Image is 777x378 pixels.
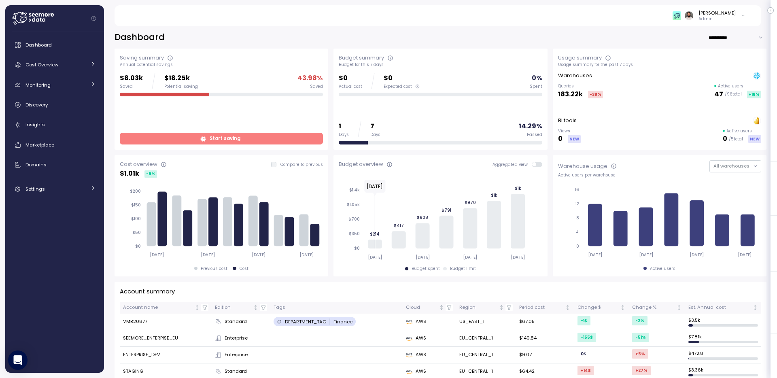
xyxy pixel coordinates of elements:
span: Dashboard [25,42,52,48]
p: 183.22k [558,89,583,100]
span: Marketplace [25,142,54,148]
span: Aggregated view [493,162,532,167]
tspan: [DATE] [738,252,752,257]
a: Settings [8,181,101,197]
span: Cost Overview [25,62,58,68]
div: +27 % [632,366,651,375]
th: Change %Not sorted [629,302,685,314]
div: Spent [530,84,542,89]
div: NEW [748,135,761,143]
p: Compare to previous [280,162,323,168]
tspan: [DATE] [416,255,430,260]
a: Domains [8,157,101,173]
span: All warehouses [713,163,749,169]
td: ENTERPRISE_DEV [120,347,212,363]
tspan: $100 [131,216,141,221]
div: Passed [527,132,542,138]
div: Not sorted [499,305,504,310]
div: -9 % [144,170,157,178]
a: Discovery [8,97,101,113]
p: 7 [370,121,380,132]
th: RegionNot sorted [456,302,516,314]
tspan: $1.05k [347,202,360,207]
tspan: 16 [575,187,579,192]
p: $0 [384,73,420,84]
span: Standard [225,318,247,325]
div: Potential saving [164,84,198,89]
div: Days [370,132,380,138]
td: $9.07 [516,347,574,363]
div: Budget limit [450,266,476,272]
div: Not sorted [253,305,259,310]
td: VMB20877 [120,314,212,330]
td: SEEMORE_ENTERPISE_EU [120,330,212,347]
tspan: $1k [491,193,497,198]
p: $ 1.01k [120,168,139,179]
a: Cost Overview [8,57,101,73]
h2: Dashboard [115,32,165,43]
p: / 96 total [725,91,742,97]
tspan: [DATE] [463,255,478,260]
div: Change $ [577,304,619,311]
div: Open Intercom Messenger [8,350,28,370]
tspan: $608 [417,215,428,220]
div: Saved [310,84,323,89]
div: Warehouse usage [558,162,607,170]
div: AWS [406,351,453,359]
div: Cost overview [120,160,157,168]
th: Account nameNot sorted [120,302,212,314]
div: Budget spent [412,266,440,272]
div: Saving summary [120,54,164,62]
tspan: 12 [575,201,579,206]
div: Saved [120,84,143,89]
p: 0 [723,134,727,144]
div: Previous cost [201,266,227,272]
th: Change $Not sorted [574,302,629,314]
div: Tags [274,304,399,311]
div: NEW [568,135,581,143]
div: Change % [632,304,675,311]
button: All warehouses [709,160,761,172]
p: Finance [333,319,352,325]
div: Not sorted [620,305,626,310]
tspan: $214 [370,231,380,237]
tspan: $150 [131,202,141,208]
p: Active users [718,83,743,89]
span: Expected cost [384,84,412,89]
td: EU_CENTRAL_1 [456,347,516,363]
div: Usage summary for the past 7 days [558,62,761,68]
tspan: [DATE] [300,252,314,257]
p: Admin [698,16,736,22]
div: AWS [406,318,453,325]
div: [PERSON_NAME] [698,10,736,16]
tspan: $1k [515,186,521,191]
div: Active users per warehouse [558,172,761,178]
div: Not sorted [439,305,444,310]
tspan: [DATE] [511,255,525,260]
div: Budget overview [339,160,383,168]
span: Enterprise [225,351,248,359]
div: -38 % [588,91,603,98]
span: Standard [225,368,247,375]
p: $18.25k [164,73,198,84]
div: 0 $ [577,349,590,359]
p: / 5 total [729,136,743,142]
div: Usage summary [558,54,602,62]
th: CloudNot sorted [403,302,456,314]
p: Active users [726,128,752,134]
div: Not sorted [676,305,682,310]
div: Not sorted [752,305,758,310]
tspan: [DATE] [252,252,266,257]
td: EU_CENTRAL_1 [456,330,516,347]
tspan: [DATE] [368,255,382,260]
p: 0 % [532,73,542,84]
a: Insights [8,117,101,133]
button: Collapse navigation [89,15,99,21]
td: $ 472.8 [685,347,761,363]
tspan: [DATE] [201,252,215,257]
p: 47 [714,89,723,100]
div: Account name [123,304,193,311]
a: Dashboard [8,37,101,53]
tspan: $350 [349,231,360,236]
th: Period costNot sorted [516,302,574,314]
